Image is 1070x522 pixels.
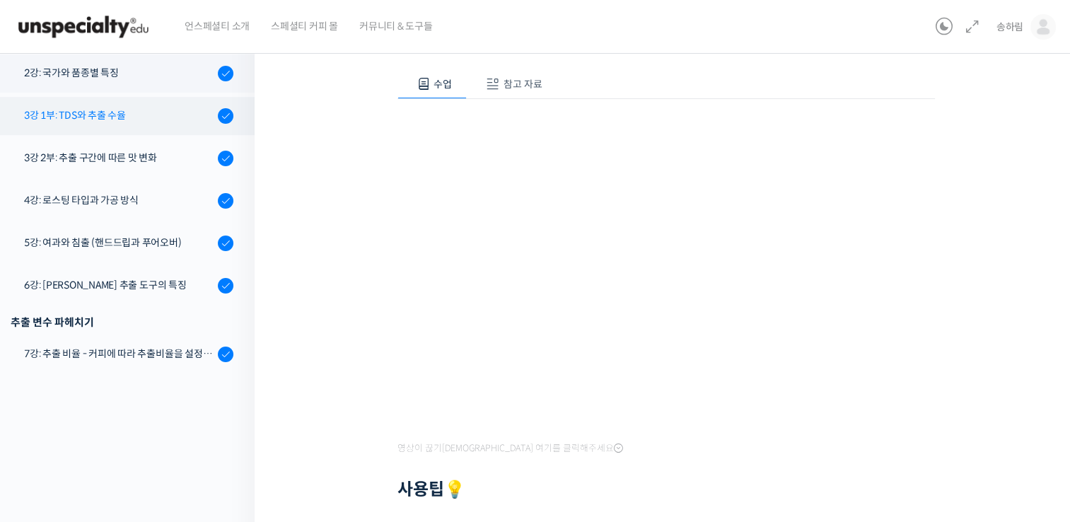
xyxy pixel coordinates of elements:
div: 4강: 로스팅 타입과 가공 방식 [24,192,214,208]
strong: 사용팁 [397,479,465,500]
span: 홈 [45,426,53,437]
a: 대화 [93,405,182,440]
div: 7강: 추출 비율 - 커피에 따라 추출비율을 설정하는 방법 [24,346,214,361]
div: 3강 2부: 추출 구간에 따른 맛 변화 [24,150,214,166]
strong: 💡 [444,479,465,500]
span: 송하림 [996,21,1023,33]
div: 3강 1부: TDS와 추출 수율 [24,108,214,123]
div: 추출 변수 파헤치기 [11,313,233,332]
a: 설정 [182,405,272,440]
span: 수업 [434,78,452,91]
div: 2강: 국가와 품종별 특징 [24,65,214,81]
div: 5강: 여과와 침출 (핸드드립과 푸어오버) [24,235,214,250]
span: 설정 [219,426,235,437]
span: 대화 [129,427,146,438]
a: 홈 [4,405,93,440]
span: 영상이 끊기[DEMOGRAPHIC_DATA] 여기를 클릭해주세요 [397,443,623,454]
div: 6강: [PERSON_NAME] 추출 도구의 특징 [24,277,214,293]
span: 참고 자료 [504,78,542,91]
